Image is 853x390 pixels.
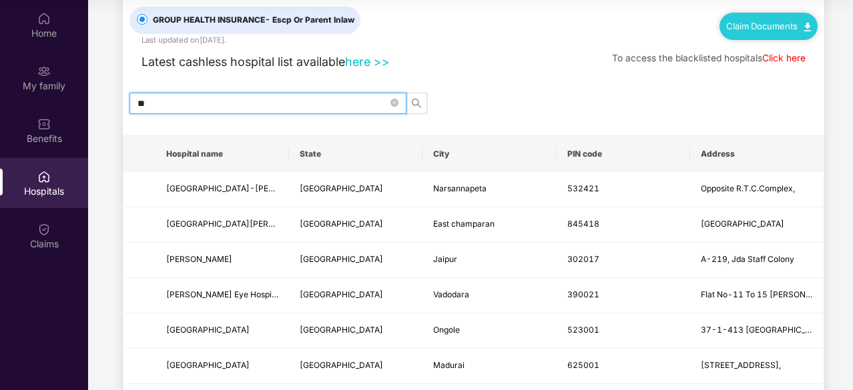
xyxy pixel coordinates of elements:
span: [PERSON_NAME] Eye Hospital Pvt Ltd [166,289,310,299]
span: Opposite R.T.C.Complex, [701,183,795,193]
img: svg+xml;base64,PHN2ZyB4bWxucz0iaHR0cDovL3d3dy53My5vcmcvMjAwMC9zdmciIHdpZHRoPSIxMC40IiBoZWlnaHQ9Ij... [804,23,811,31]
td: Vaatsalya Hospital-Jayalakshmi Nagar [156,172,289,207]
span: - Escp Or Parent Inlaw [265,15,354,25]
img: svg+xml;base64,PHN2ZyB3aWR0aD0iMjAiIGhlaWdodD0iMjAiIHZpZXdCb3g9IjAgMCAyMCAyMCIgZmlsbD0ibm9uZSIgeG... [37,65,51,78]
span: East champaran [433,219,495,229]
th: PIN code [557,136,690,172]
div: Last updated on [DATE] . [141,34,226,46]
td: Opposite R.T.C.Complex, [690,172,824,207]
img: svg+xml;base64,PHN2ZyBpZD0iSG9tZSIgeG1sbnM9Imh0dHA6Ly93d3cudzMub3JnLzIwMDAvc3ZnIiB3aWR0aD0iMjAiIG... [37,12,51,25]
span: Vadodara [433,289,469,299]
td: Saatvik Eye Hospital Pvt Ltd [156,278,289,313]
img: svg+xml;base64,PHN2ZyBpZD0iSG9zcGl0YWxzIiB4bWxucz0iaHR0cDovL3d3dy53My5vcmcvMjAwMC9zdmciIHdpZHRoPS... [37,170,51,183]
td: 37-1-413 Sri Sai Health Care Complex [690,313,824,349]
span: [GEOGRAPHIC_DATA] [300,254,383,264]
td: 137,East Veli Street, [690,349,824,384]
a: Click here [762,53,806,63]
a: here >> [345,55,390,69]
img: svg+xml;base64,PHN2ZyBpZD0iQmVuZWZpdHMiIHhtbG5zPSJodHRwOi8vd3d3LnczLm9yZy8yMDAwL3N2ZyIgd2lkdGg9Ij... [37,117,51,131]
span: Hospital name [166,149,278,159]
span: [STREET_ADDRESS], [701,360,781,370]
span: Jaipur [433,254,457,264]
a: Claim Documents [726,21,811,31]
td: Maatri Chhaya Hospital & Research Centre [156,207,289,243]
td: Andhra Pradesh [289,313,422,349]
td: Jaipur [422,243,556,278]
span: 37-1-413 [GEOGRAPHIC_DATA] [701,325,829,335]
span: [GEOGRAPHIC_DATA] [166,325,250,335]
td: Narsannapeta [422,172,556,207]
span: Latest cashless hospital list available [141,55,345,69]
th: State [289,136,422,172]
span: [GEOGRAPHIC_DATA] [166,360,250,370]
span: Flat No-11 To 15 [PERSON_NAME] [701,289,836,299]
span: GROUP HEALTH INSURANCE [148,14,360,27]
span: close-circle [390,97,398,109]
span: [GEOGRAPHIC_DATA]-[PERSON_NAME] [166,183,321,193]
span: 523001 [567,325,599,335]
td: Aathi Eye Hospital [156,349,289,384]
td: Vadodara [422,278,556,313]
td: A-219, Jda Staff Colony [690,243,824,278]
span: Ongole [433,325,460,335]
span: [GEOGRAPHIC_DATA] [300,289,383,299]
td: Madurai [422,349,556,384]
span: [PERSON_NAME] [166,254,232,264]
span: [GEOGRAPHIC_DATA] [300,219,383,229]
span: [GEOGRAPHIC_DATA] [300,325,383,335]
span: [GEOGRAPHIC_DATA] [300,183,383,193]
th: Hospital name [156,136,289,172]
th: Address [690,136,824,172]
span: Address [701,149,813,159]
span: close-circle [390,99,398,107]
span: 532421 [567,183,599,193]
span: [GEOGRAPHIC_DATA] [701,219,784,229]
td: Ongole [422,313,556,349]
span: A-219, Jda Staff Colony [701,254,794,264]
td: Vaatsalya Hospital [156,313,289,349]
span: 845418 [567,219,599,229]
td: Gujarat [289,278,422,313]
img: svg+xml;base64,PHN2ZyBpZD0iQ2xhaW0iIHhtbG5zPSJodHRwOi8vd3d3LnczLm9yZy8yMDAwL3N2ZyIgd2lkdGg9IjIwIi... [37,223,51,236]
span: Narsannapeta [433,183,487,193]
span: 302017 [567,254,599,264]
td: Andhra Pradesh [289,172,422,207]
th: City [422,136,556,172]
button: search [406,93,427,114]
td: Saatvik Netralaya [156,243,289,278]
span: [GEOGRAPHIC_DATA] [300,360,383,370]
td: Bihar [289,207,422,243]
span: 390021 [567,289,599,299]
span: [GEOGRAPHIC_DATA][PERSON_NAME] [166,219,316,229]
span: To access the blacklisted hospitals [612,53,762,63]
td: Ghorasahan Road,Dhaka [690,207,824,243]
td: East champaran [422,207,556,243]
span: 625001 [567,360,599,370]
span: search [406,98,426,109]
td: Flat No-11 To 15 Pushpa [690,278,824,313]
td: Tamil Nadu [289,349,422,384]
span: Madurai [433,360,465,370]
td: Rajasthan [289,243,422,278]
